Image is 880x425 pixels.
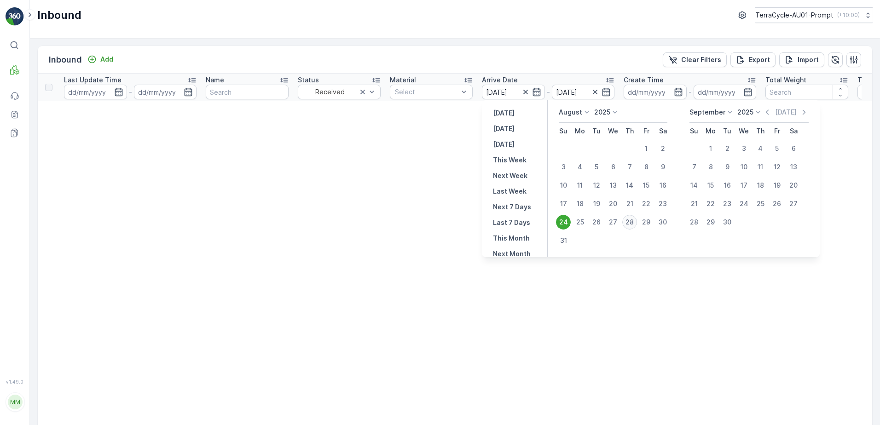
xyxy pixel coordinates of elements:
[622,215,637,230] div: 28
[129,86,132,98] p: -
[703,196,718,211] div: 22
[493,249,531,258] p: Next Month
[720,141,735,156] div: 2
[606,215,620,230] div: 27
[663,52,727,67] button: Clear Filters
[765,85,848,99] input: Search
[702,123,719,139] th: Monday
[719,123,735,139] th: Tuesday
[555,123,572,139] th: Sunday
[736,141,751,156] div: 3
[798,55,819,64] p: Import
[589,196,604,211] div: 19
[621,123,638,139] th: Thursday
[493,218,530,227] p: Last 7 Days
[482,75,518,85] p: Arrive Date
[703,215,718,230] div: 29
[703,160,718,174] div: 8
[753,178,768,193] div: 18
[556,215,571,230] div: 24
[694,85,757,99] input: dd/mm/yyyy
[559,108,582,117] p: August
[779,52,824,67] button: Import
[606,178,620,193] div: 13
[753,196,768,211] div: 25
[622,196,637,211] div: 21
[687,178,701,193] div: 14
[573,196,587,211] div: 18
[639,141,654,156] div: 1
[556,178,571,193] div: 10
[573,160,587,174] div: 4
[493,155,527,165] p: This Week
[489,233,533,244] button: This Month
[489,248,534,259] button: Next Month
[6,386,24,418] button: MM
[493,109,515,118] p: [DATE]
[639,196,654,211] div: 22
[489,155,530,166] button: This Week
[489,170,531,181] button: Next Week
[552,85,615,99] input: dd/mm/yyyy
[639,215,654,230] div: 29
[556,233,571,248] div: 31
[720,160,735,174] div: 9
[8,181,52,189] span: First Weight :
[755,11,834,20] p: TerraCycle-AU01-Prompt
[493,171,527,180] p: Next Week
[655,160,670,174] div: 9
[489,139,518,150] button: Tomorrow
[64,85,127,99] input: dd/mm/yyyy
[594,108,610,117] p: 2025
[703,141,718,156] div: 1
[689,86,692,98] p: -
[134,85,197,99] input: dd/mm/yyyy
[589,160,604,174] div: 5
[52,227,65,235] span: 0 kg
[589,178,604,193] div: 12
[770,141,784,156] div: 5
[206,85,289,99] input: Search
[489,217,534,228] button: Last 7 Days
[703,178,718,193] div: 15
[489,201,535,212] button: Next 7 Days
[52,181,76,189] span: 2.02 kg
[786,141,801,156] div: 6
[589,215,604,230] div: 26
[547,86,550,98] p: -
[639,178,654,193] div: 15
[493,124,515,133] p: [DATE]
[6,379,24,385] span: v 1.49.0
[735,123,752,139] th: Wednesday
[755,7,873,23] button: TerraCycle-AU01-Prompt(+10:00)
[49,53,82,66] p: Inbound
[689,108,725,117] p: September
[736,178,751,193] div: 17
[8,227,52,235] span: Last Weight :
[8,212,51,219] span: Net Amount :
[493,234,530,243] p: This Month
[786,178,801,193] div: 20
[64,75,122,85] p: Last Update Time
[206,75,224,85] p: Name
[686,123,702,139] th: Sunday
[736,160,751,174] div: 10
[753,160,768,174] div: 11
[606,196,620,211] div: 20
[752,123,769,139] th: Thursday
[769,123,785,139] th: Friday
[57,196,139,204] span: AU-PI0008 I Blister Packs
[556,160,571,174] div: 3
[654,123,671,139] th: Saturday
[737,108,753,117] p: 2025
[687,160,701,174] div: 7
[753,141,768,156] div: 4
[622,178,637,193] div: 14
[6,7,24,26] img: logo
[493,187,527,196] p: Last Week
[395,87,458,97] p: Select
[638,123,654,139] th: Friday
[837,11,860,19] p: ( +10:00 )
[572,123,588,139] th: Monday
[8,151,30,159] span: Name :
